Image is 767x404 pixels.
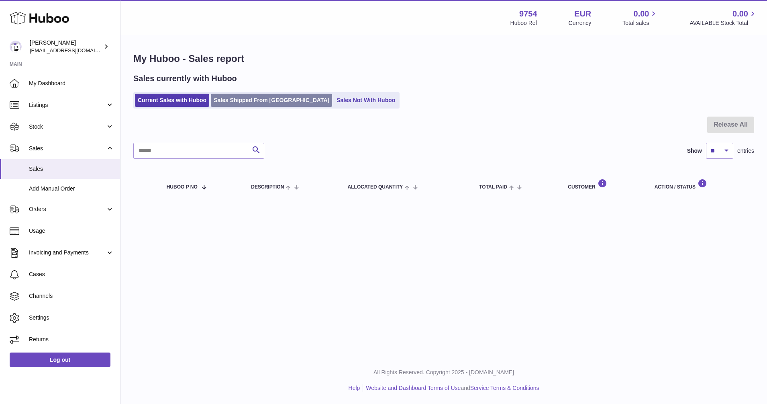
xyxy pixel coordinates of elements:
[366,385,461,391] a: Website and Dashboard Terms of Use
[732,8,748,19] span: 0.00
[622,8,658,27] a: 0.00 Total sales
[211,94,332,107] a: Sales Shipped From [GEOGRAPHIC_DATA]
[622,19,658,27] span: Total sales
[689,19,757,27] span: AVAILABLE Stock Total
[133,52,754,65] h1: My Huboo - Sales report
[29,336,114,343] span: Returns
[519,8,537,19] strong: 9754
[135,94,209,107] a: Current Sales with Huboo
[10,353,110,367] a: Log out
[689,8,757,27] a: 0.00 AVAILABLE Stock Total
[574,8,591,19] strong: EUR
[634,8,649,19] span: 0.00
[29,249,106,256] span: Invoicing and Payments
[29,145,106,152] span: Sales
[29,314,114,322] span: Settings
[29,205,106,213] span: Orders
[29,123,106,131] span: Stock
[568,179,638,190] div: Customer
[348,185,403,190] span: ALLOCATED Quantity
[251,185,284,190] span: Description
[363,384,539,392] li: and
[29,292,114,300] span: Channels
[29,185,114,193] span: Add Manual Order
[687,147,702,155] label: Show
[655,179,746,190] div: Action / Status
[29,227,114,235] span: Usage
[127,369,761,376] p: All Rights Reserved. Copyright 2025 - [DOMAIN_NAME]
[29,80,114,87] span: My Dashboard
[29,165,114,173] span: Sales
[133,73,237,84] h2: Sales currently with Huboo
[30,47,118,53] span: [EMAIL_ADDRESS][DOMAIN_NAME]
[510,19,537,27] div: Huboo Ref
[167,185,198,190] span: Huboo P no
[29,271,114,278] span: Cases
[10,41,22,53] img: info@fieldsluxury.london
[349,385,360,391] a: Help
[29,101,106,109] span: Listings
[737,147,754,155] span: entries
[470,385,539,391] a: Service Terms & Conditions
[30,39,102,54] div: [PERSON_NAME]
[334,94,398,107] a: Sales Not With Huboo
[479,185,507,190] span: Total paid
[569,19,592,27] div: Currency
